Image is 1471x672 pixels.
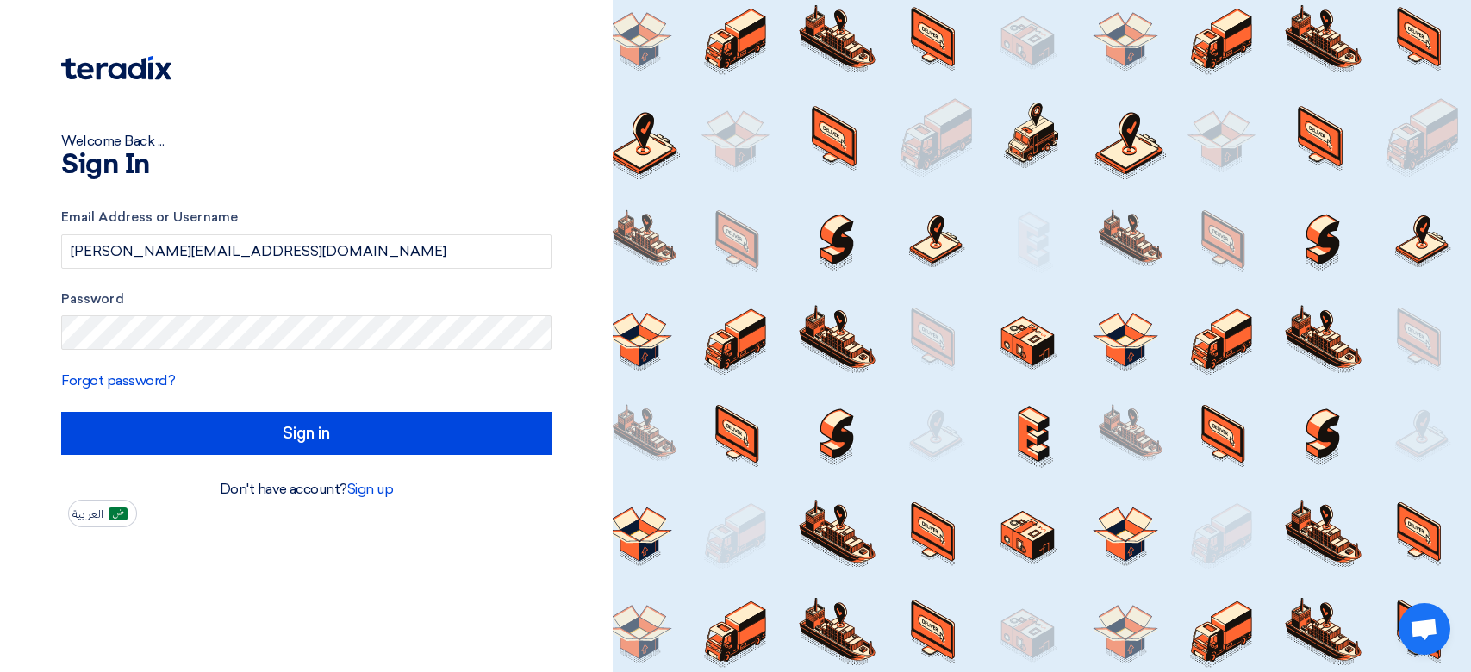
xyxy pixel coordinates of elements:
img: Teradix logo [61,56,171,80]
button: العربية [68,500,137,527]
div: Don't have account? [61,479,552,500]
div: Open chat [1399,603,1450,655]
h1: Sign In [61,152,552,179]
label: Password [61,289,552,309]
span: العربية [72,508,103,520]
img: ar-AR.png [109,507,128,520]
a: Forgot password? [61,372,175,389]
input: Enter your business email or username [61,234,552,269]
input: Sign in [61,412,552,455]
div: Welcome Back ... [61,131,552,152]
a: Sign up [347,481,394,497]
label: Email Address or Username [61,208,552,227]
